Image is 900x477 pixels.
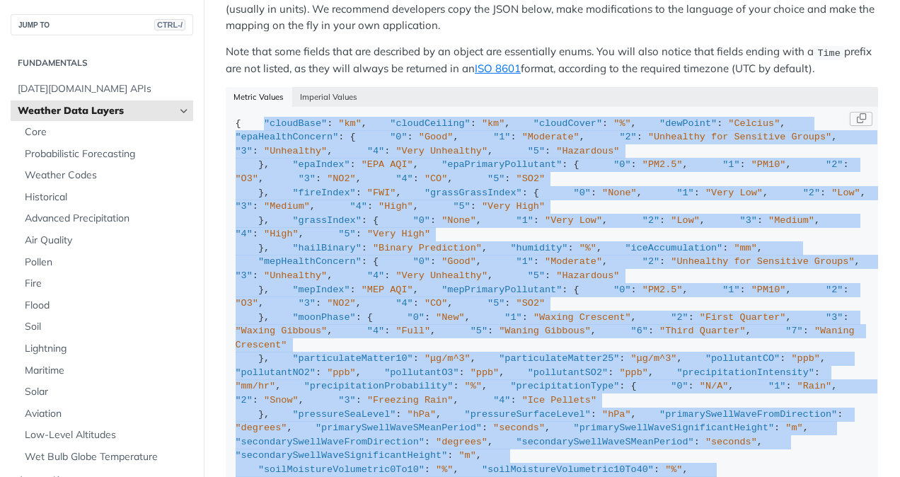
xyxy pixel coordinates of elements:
span: "2" [671,312,688,323]
button: Imperial Values [292,87,366,107]
a: Weather Data LayersHide subpages for Weather Data Layers [11,100,193,122]
span: "secondarySwellWaveSignificantHeight" [236,450,448,461]
span: "4" [367,270,384,281]
span: "1" [517,256,533,267]
span: "Very Unhealthy" [396,270,487,281]
a: Weather Codes [18,165,193,186]
span: "mepHealthConcern" [258,256,362,267]
span: "precipitationProbability" [304,381,454,391]
span: "PM10" [751,285,786,295]
span: "m" [458,450,475,461]
span: "3" [236,146,253,156]
span: "%" [465,381,482,391]
a: Historical [18,187,193,208]
span: "NO2" [327,298,356,309]
span: "0" [390,132,407,142]
span: "epaIndex" [293,159,350,170]
span: "4" [493,395,510,406]
span: "5" [338,229,355,239]
span: "5" [453,201,470,212]
span: Air Quality [25,234,190,248]
a: Low-Level Altitudes [18,425,193,446]
span: "7" [785,326,802,336]
span: "humidity" [510,243,567,253]
span: "μg/m^3" [425,353,471,364]
span: "1" [504,312,521,323]
span: "SO2" [517,173,546,184]
span: "High" [264,229,299,239]
span: "Unhealthy" [264,270,327,281]
span: "3" [826,312,843,323]
span: "PM10" [751,159,786,170]
span: "pollutantO3" [384,367,458,378]
span: "None" [442,215,476,226]
span: "4" [350,201,367,212]
span: "moonPhase" [293,312,356,323]
span: "Rain" [797,381,832,391]
span: "5" [471,326,487,336]
span: "2" [236,395,253,406]
span: Aviation [25,407,190,421]
p: Note that some fields that are described by an object are essentially enums. You will also notice... [226,44,878,76]
span: "PM2.5" [642,159,683,170]
span: "hPa" [602,409,631,420]
span: "ppb" [791,353,820,364]
span: "6" [631,326,648,336]
span: "2" [826,159,843,170]
span: "4" [396,298,412,309]
span: "mepPrimaryPollutant" [442,285,562,295]
span: "Unhealthy for Sensitive Groups" [648,132,831,142]
span: "4" [236,229,253,239]
span: "Ice Pellets" [522,395,596,406]
span: "Binary Prediction" [373,243,482,253]
a: Advanced Precipitation [18,208,193,229]
span: "2" [826,285,843,295]
span: "3" [299,173,316,184]
span: "2" [803,188,820,198]
span: "4" [367,146,384,156]
span: "hailBinary" [293,243,362,253]
span: Maritime [25,364,190,378]
span: "%" [665,464,682,475]
span: "iceAccumulation" [625,243,722,253]
a: Core [18,122,193,143]
span: "degrees" [236,423,287,433]
span: Wet Bulb Globe Temperature [25,450,190,464]
span: "3" [740,215,757,226]
span: "Freezing Rain" [367,395,454,406]
span: "secondarySwellWaveSMeanPeriod" [517,437,694,447]
span: "degrees" [436,437,487,447]
span: "O3" [236,173,258,184]
span: "mepIndex" [293,285,350,295]
span: "5" [487,173,504,184]
span: "ppb" [619,367,648,378]
span: "epaHealthConcern" [236,132,339,142]
span: "1" [676,188,693,198]
h2: Fundamentals [11,57,193,69]
span: "hPa" [408,409,437,420]
span: Lightning [25,342,190,356]
span: Advanced Precipitation [25,212,190,226]
span: [DATE][DOMAIN_NAME] APIs [18,82,190,96]
span: "%" [436,464,453,475]
span: "primarySwellWaveFromDirection" [659,409,837,420]
span: "μg/m^3" [631,353,677,364]
span: "None" [602,188,637,198]
span: "Very Low" [705,188,763,198]
span: "km" [482,118,504,129]
span: "Waxing Gibbous" [236,326,328,336]
span: "2" [642,215,659,226]
span: "3" [236,201,253,212]
span: "CO" [425,298,447,309]
span: "0" [671,381,688,391]
span: "Very Low" [545,215,602,226]
a: Flood [18,295,193,316]
span: "High" [379,201,413,212]
span: "Snow" [264,395,299,406]
span: "Waxing Crescent" [533,312,631,323]
span: "Moderate" [545,256,602,267]
span: "pollutantNO2" [236,367,316,378]
a: Wet Bulb Globe Temperature [18,447,193,468]
a: Solar [18,381,193,403]
span: Solar [25,385,190,399]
